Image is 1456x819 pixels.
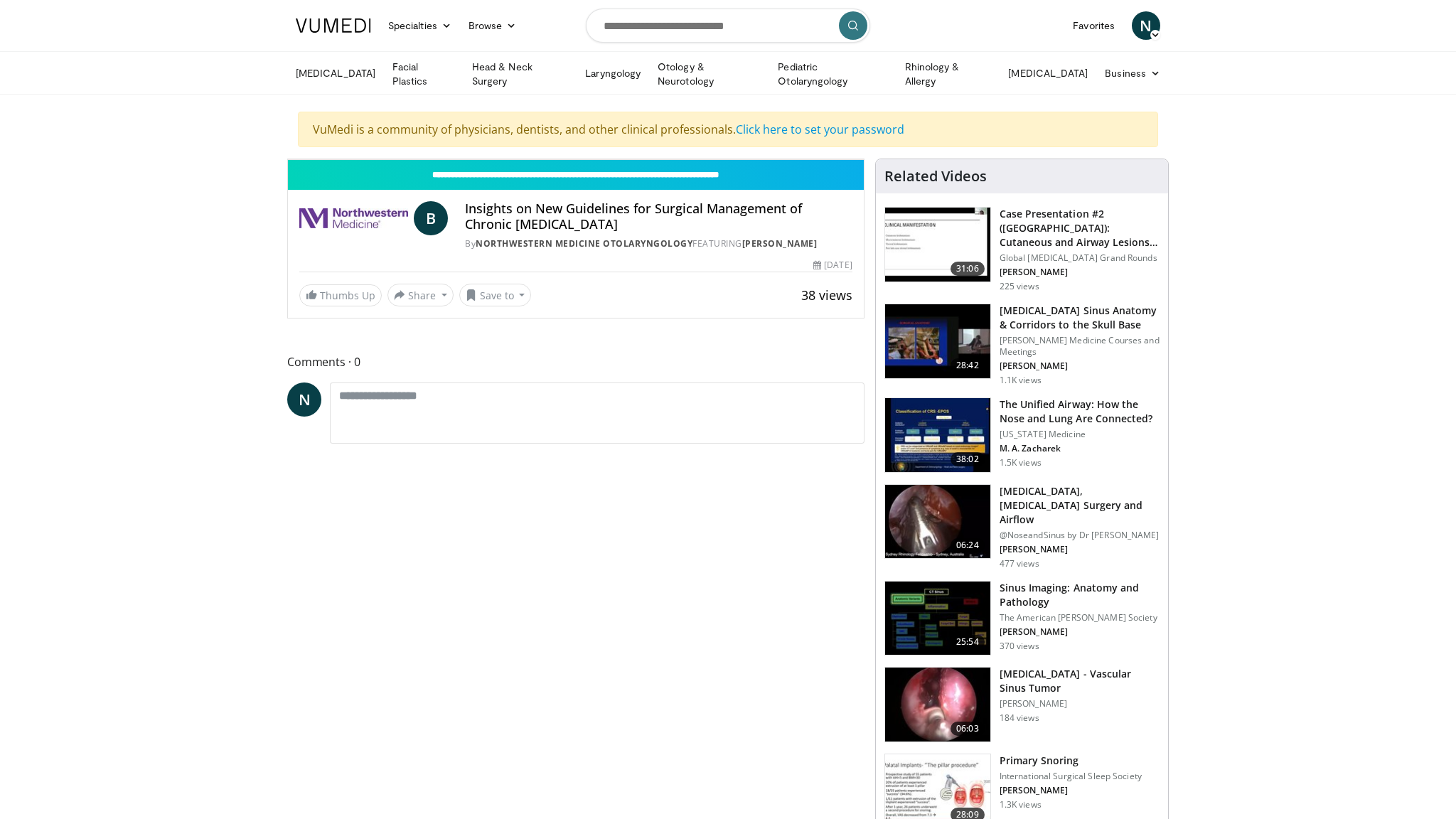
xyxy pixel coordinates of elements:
[287,353,864,371] span: Comments 0
[885,398,990,472] img: fce5840f-3651-4d2e-85b0-3edded5ac8fb.150x105_q85_crop-smart_upscale.jpg
[299,284,382,306] a: Thumbs Up
[801,287,852,304] span: 38 views
[1000,641,1039,652] p: 370 views
[885,304,990,378] img: 276d523b-ec6d-4eb7-b147-bbf3804ee4a7.150x105_q85_crop-smart_upscale.jpg
[1000,443,1160,454] p: M. A. Zacharek
[577,59,649,87] a: Laryngology
[384,60,464,88] a: Facial Plastics
[885,485,990,559] img: 5c1a841c-37ed-4666-a27e-9093f124e297.150x105_q85_crop-smart_upscale.jpg
[287,382,321,417] a: N
[464,60,577,88] a: Head & Neck Surgery
[298,112,1158,147] div: VuMedi is a community of physicians, dentists, and other clinical professionals.
[884,304,1160,386] a: 28:42 [MEDICAL_DATA] Sinus Anatomy & Corridors to the Skull Base [PERSON_NAME] Medicine Courses a...
[736,122,904,137] a: Click here to set your password
[1000,544,1160,555] p: [PERSON_NAME]
[885,582,990,655] img: 5d00bf9a-6682-42b9-8190-7af1e88f226b.150x105_q85_crop-smart_upscale.jpg
[476,237,692,250] a: Northwestern Medicine Otolaryngology
[884,581,1160,656] a: 25:54 Sinus Imaging: Anatomy and Pathology The American [PERSON_NAME] Society [PERSON_NAME] 370 v...
[1000,267,1160,278] p: [PERSON_NAME]
[1000,712,1039,724] p: 184 views
[1000,799,1042,810] p: 1.3K views
[1000,397,1160,426] h3: The Unified Airway: How the Nose and Lung Are Connected?
[1000,754,1142,768] h3: Primary Snoring
[1096,59,1169,87] a: Business
[885,668,990,742] img: 9ed0e65e-186e-47f9-881c-899f9222644a.150x105_q85_crop-smart_upscale.jpg
[460,11,525,40] a: Browse
[1000,771,1142,782] p: International Surgical Sleep Society
[1000,484,1160,527] h3: [MEDICAL_DATA],[MEDICAL_DATA] Surgery and Airflow
[813,259,852,272] div: [DATE]
[951,262,985,276] span: 31:06
[1132,11,1160,40] a: N
[1000,281,1039,292] p: 225 views
[1000,429,1160,440] p: [US_STATE] Medicine
[884,397,1160,473] a: 38:02 The Unified Airway: How the Nose and Lung Are Connected? [US_STATE] Medicine M. A. Zacharek...
[1000,335,1160,358] p: [PERSON_NAME] Medicine Courses and Meetings
[951,538,985,552] span: 06:24
[649,60,769,88] a: Otology & Neurotology
[459,284,532,306] button: Save to
[1000,360,1160,372] p: [PERSON_NAME]
[465,201,852,232] h4: Insights on New Guidelines for Surgical Management of Chronic [MEDICAL_DATA]
[387,284,454,306] button: Share
[287,59,384,87] a: [MEDICAL_DATA]
[1000,612,1160,623] p: The American [PERSON_NAME] Society
[1000,581,1160,609] h3: Sinus Imaging: Anatomy and Pathology
[896,60,1000,88] a: Rhinology & Allergy
[288,159,864,160] video-js: Video Player
[884,168,987,185] h4: Related Videos
[884,667,1160,742] a: 06:03 [MEDICAL_DATA] - Vascular Sinus Tumor [PERSON_NAME] 184 views
[1064,11,1123,40] a: Favorites
[1000,252,1160,264] p: Global [MEDICAL_DATA] Grand Rounds
[1000,558,1039,569] p: 477 views
[1000,375,1042,386] p: 1.1K views
[586,9,870,43] input: Search topics, interventions
[1000,667,1160,695] h3: [MEDICAL_DATA] - Vascular Sinus Tumor
[1000,59,1096,87] a: [MEDICAL_DATA]
[951,722,985,736] span: 06:03
[1000,626,1160,638] p: [PERSON_NAME]
[414,201,448,235] a: B
[769,60,896,88] a: Pediatric Otolaryngology
[951,635,985,649] span: 25:54
[380,11,460,40] a: Specialties
[884,484,1160,569] a: 06:24 [MEDICAL_DATA],[MEDICAL_DATA] Surgery and Airflow @NoseandSinus by Dr [PERSON_NAME] [PERSON...
[885,208,990,282] img: 283069f7-db48-4020-b5ba-d883939bec3b.150x105_q85_crop-smart_upscale.jpg
[1000,457,1042,469] p: 1.5K views
[1000,785,1142,796] p: [PERSON_NAME]
[884,207,1160,292] a: 31:06 Case Presentation #2 ([GEOGRAPHIC_DATA]): Cutaneous and Airway Lesions i… Global [MEDICAL_D...
[951,452,985,466] span: 38:02
[299,201,408,235] img: Northwestern Medicine Otolaryngology
[1000,207,1160,250] h3: Case Presentation #2 ([GEOGRAPHIC_DATA]): Cutaneous and Airway Lesions i…
[1000,304,1160,332] h3: [MEDICAL_DATA] Sinus Anatomy & Corridors to the Skull Base
[465,237,852,250] div: By FEATURING
[742,237,818,250] a: [PERSON_NAME]
[951,358,985,373] span: 28:42
[296,18,371,33] img: VuMedi Logo
[1000,698,1160,710] p: [PERSON_NAME]
[1000,530,1160,541] p: @NoseandSinus by Dr [PERSON_NAME]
